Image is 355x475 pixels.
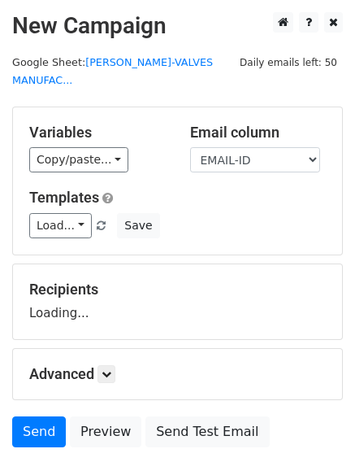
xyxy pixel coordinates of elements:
[190,124,327,142] h5: Email column
[234,56,343,68] a: Daily emails left: 50
[29,281,326,299] h5: Recipients
[29,365,326,383] h5: Advanced
[70,416,141,447] a: Preview
[145,416,269,447] a: Send Test Email
[12,56,213,87] a: [PERSON_NAME]-VALVES MANUFAC...
[29,189,99,206] a: Templates
[29,213,92,238] a: Load...
[234,54,343,72] span: Daily emails left: 50
[12,56,213,87] small: Google Sheet:
[12,12,343,40] h2: New Campaign
[117,213,159,238] button: Save
[29,281,326,323] div: Loading...
[12,416,66,447] a: Send
[29,147,128,172] a: Copy/paste...
[29,124,166,142] h5: Variables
